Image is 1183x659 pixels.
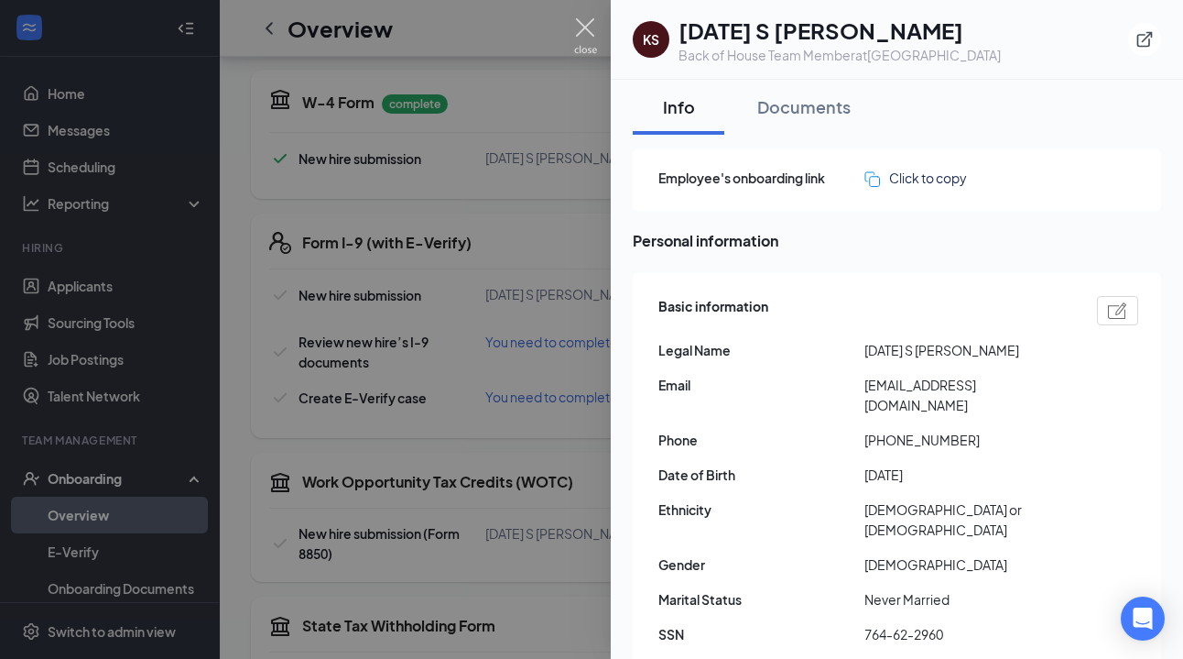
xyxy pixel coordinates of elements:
span: Legal Name [658,340,864,360]
div: Documents [757,95,851,118]
span: Marital Status [658,589,864,610]
div: Open Intercom Messenger [1121,597,1165,641]
span: SSN [658,624,864,644]
span: Never Married [864,589,1070,610]
button: ExternalLink [1128,23,1161,56]
span: [DATE] S [PERSON_NAME] [864,340,1070,360]
span: 764-62-2960 [864,624,1070,644]
h1: [DATE] S [PERSON_NAME] [678,15,1001,46]
svg: ExternalLink [1135,30,1154,49]
span: Personal information [633,229,1161,252]
span: [EMAIL_ADDRESS][DOMAIN_NAME] [864,375,1070,415]
span: Phone [658,430,864,450]
span: [PHONE_NUMBER] [864,430,1070,450]
span: Ethnicity [658,500,864,520]
span: [DEMOGRAPHIC_DATA] or [DEMOGRAPHIC_DATA] [864,500,1070,540]
div: KS [643,30,659,49]
span: Employee's onboarding link [658,168,864,188]
div: Back of House Team Member at [GEOGRAPHIC_DATA] [678,46,1001,64]
span: Gender [658,555,864,575]
button: Click to copy [864,168,967,188]
span: Date of Birth [658,465,864,485]
div: Info [651,95,706,118]
span: [DATE] [864,465,1070,485]
span: [DEMOGRAPHIC_DATA] [864,555,1070,575]
img: click-to-copy.71757273a98fde459dfc.svg [864,171,880,187]
span: Email [658,375,864,395]
span: Basic information [658,296,768,325]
